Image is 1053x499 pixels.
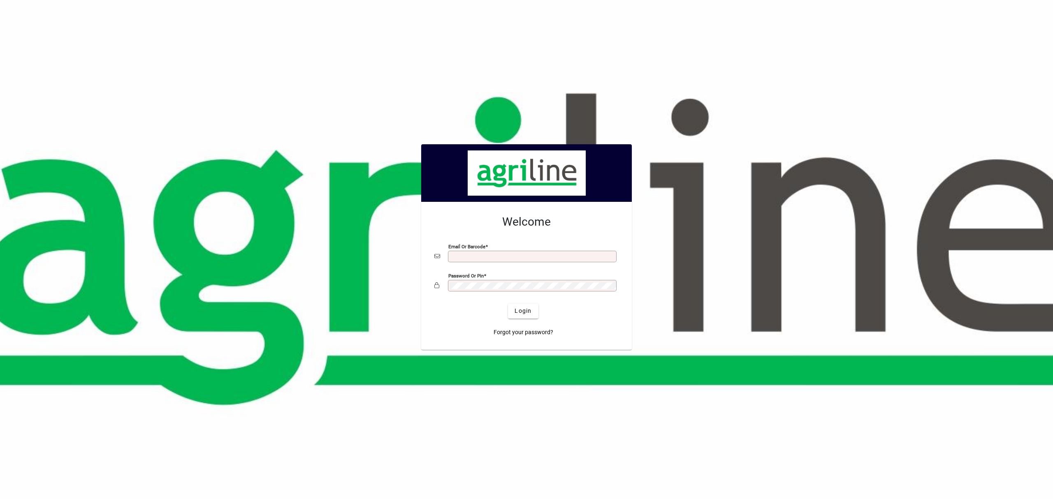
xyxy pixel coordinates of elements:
button: Login [508,304,538,319]
mat-label: Password or Pin [448,273,484,278]
span: Forgot your password? [494,328,553,337]
mat-label: Email or Barcode [448,243,485,249]
a: Forgot your password? [490,325,557,340]
h2: Welcome [434,215,619,229]
span: Login [515,307,531,315]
